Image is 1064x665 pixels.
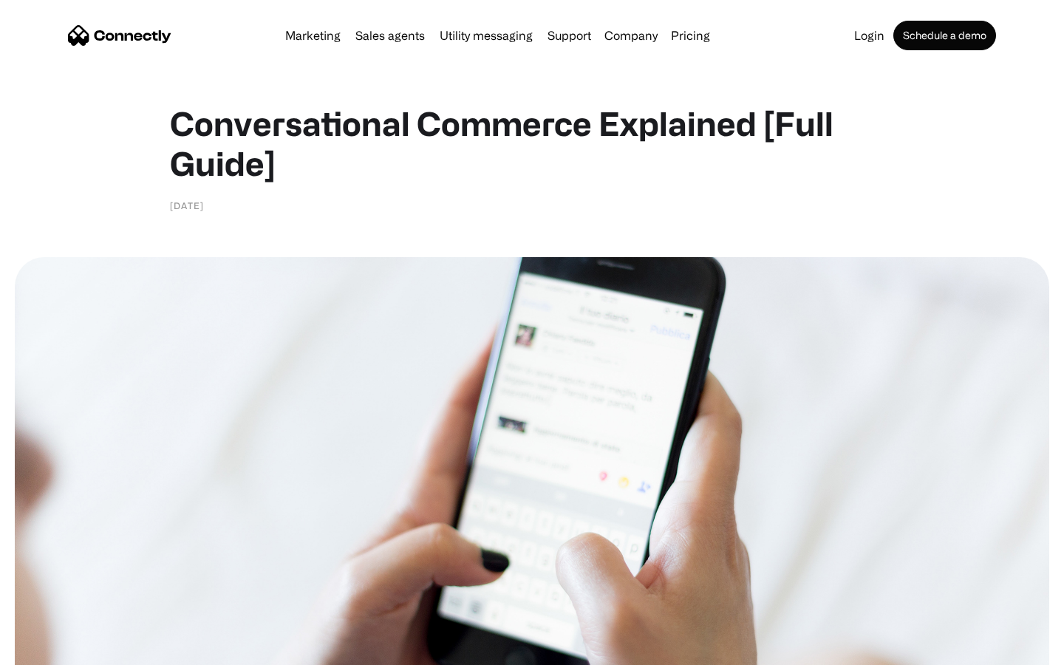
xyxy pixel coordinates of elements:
h1: Conversational Commerce Explained [Full Guide] [170,103,894,183]
a: Marketing [279,30,347,41]
a: Sales agents [349,30,431,41]
a: Pricing [665,30,716,41]
a: Utility messaging [434,30,539,41]
a: home [68,24,171,47]
a: Login [848,30,890,41]
ul: Language list [30,639,89,660]
div: Company [604,25,658,46]
a: Schedule a demo [893,21,996,50]
div: [DATE] [170,198,204,213]
a: Support [542,30,597,41]
aside: Language selected: English [15,639,89,660]
div: Company [600,25,662,46]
